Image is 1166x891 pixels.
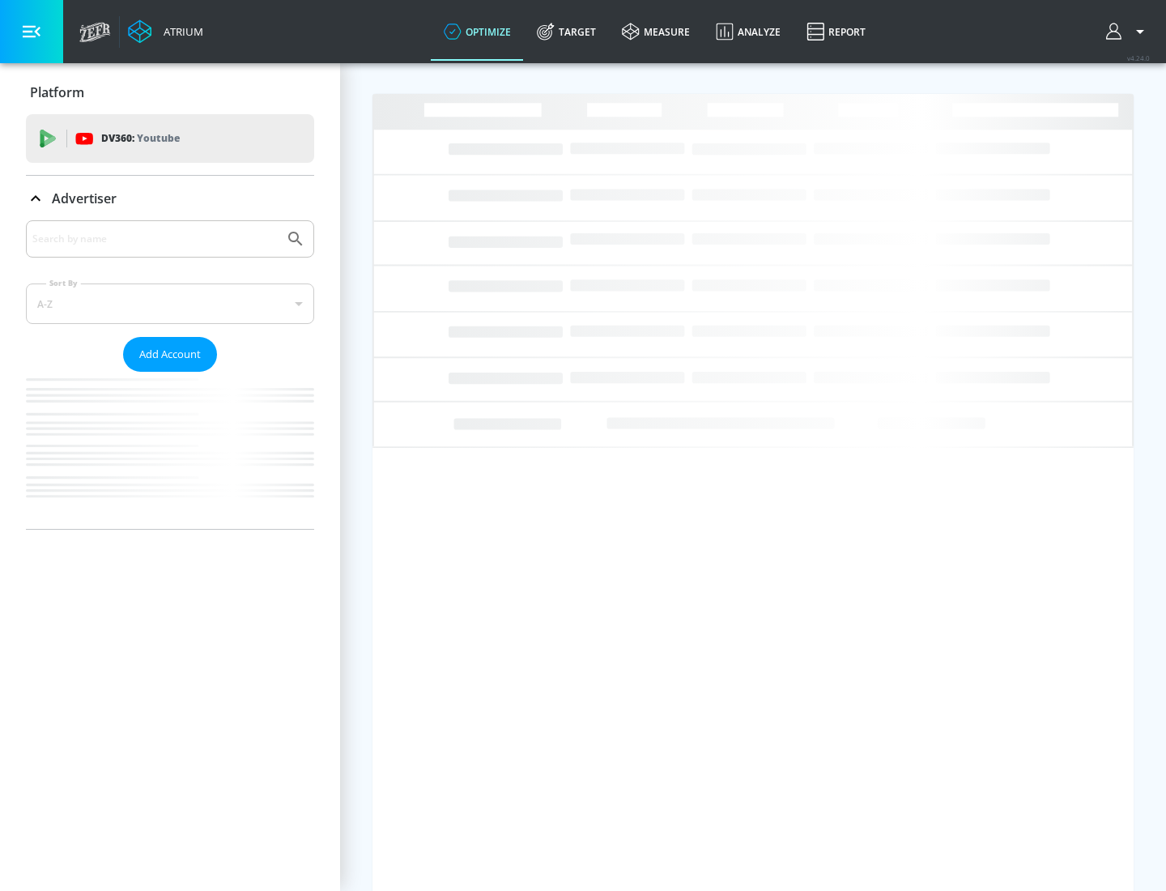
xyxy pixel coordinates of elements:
p: Platform [30,83,84,101]
div: Platform [26,70,314,115]
p: Advertiser [52,190,117,207]
nav: list of Advertiser [26,372,314,529]
a: Atrium [128,19,203,44]
div: Atrium [157,24,203,39]
a: Report [794,2,879,61]
span: Add Account [139,345,201,364]
a: Target [524,2,609,61]
div: DV360: Youtube [26,114,314,163]
a: Analyze [703,2,794,61]
p: DV360: [101,130,180,147]
div: Advertiser [26,176,314,221]
div: A-Z [26,283,314,324]
label: Sort By [46,278,81,288]
span: v 4.24.0 [1127,53,1150,62]
input: Search by name [32,228,278,249]
div: Advertiser [26,220,314,529]
p: Youtube [137,130,180,147]
button: Add Account [123,337,217,372]
a: optimize [431,2,524,61]
a: measure [609,2,703,61]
